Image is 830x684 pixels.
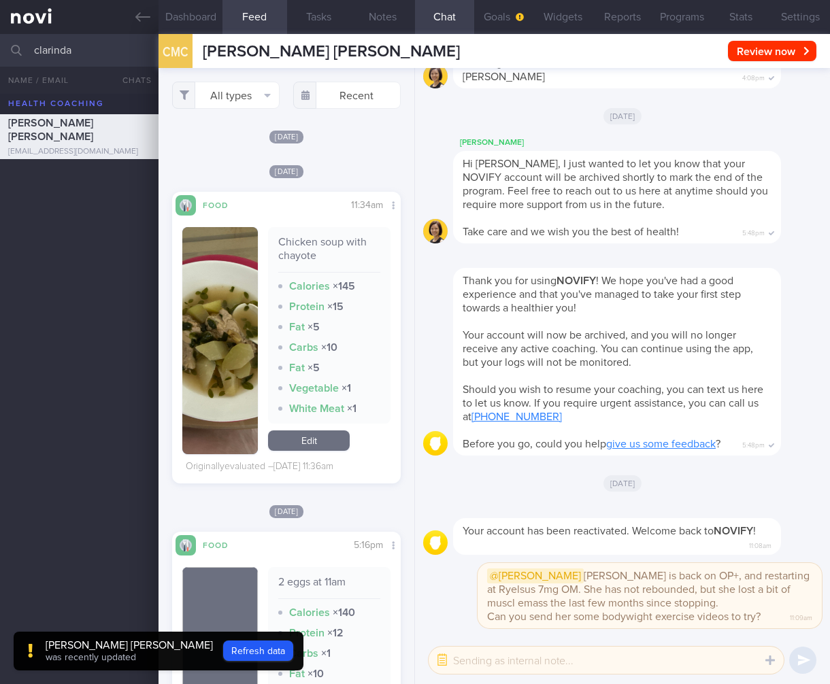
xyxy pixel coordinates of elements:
span: [PERSON_NAME] [463,71,545,82]
div: [EMAIL_ADDRESS][DOMAIN_NAME] [8,147,150,157]
a: [PHONE_NUMBER] [471,411,562,422]
span: 4:08pm [742,70,765,83]
strong: × 5 [308,362,320,373]
span: 11:09am [790,610,812,623]
img: Chicken soup with chayote [182,227,258,454]
strong: White Meat [289,403,344,414]
button: All types [172,82,280,109]
span: Can you send her some bodywight exercise videos to try? [487,611,761,622]
strong: × 10 [308,668,324,679]
span: @[PERSON_NAME] [487,568,584,583]
a: Edit [268,430,350,451]
div: [PERSON_NAME] [PERSON_NAME] [46,638,213,652]
button: Review now [728,41,816,61]
span: [DATE] [269,131,303,143]
span: Thank you for using ! We hope you've had a good experience and that you've managed to take your f... [463,275,741,313]
strong: NOVIFY [557,275,596,286]
span: 5:48pm [742,225,765,238]
span: [DATE] [269,505,303,518]
div: Chicken soup with chayote [278,235,380,273]
span: [PERSON_NAME] is back on OP+, and restarting at Ryelsus 7mg OM. She has not rebounded, but she lo... [487,568,810,609]
strong: × 12 [327,628,344,638]
strong: Calories [289,607,330,618]
span: [DATE] [603,108,642,124]
strong: × 1 [342,383,351,394]
strong: Carbs [289,342,318,353]
strong: × 1 [347,403,356,414]
strong: × 15 [327,301,344,312]
strong: Vegetable [289,383,339,394]
span: 11:34am [351,201,383,210]
div: 2 eggs at 11am [278,575,380,599]
button: Refresh data [223,640,293,661]
span: [DATE] [603,475,642,492]
strong: × 10 [321,342,337,353]
span: was recently updated [46,653,136,662]
strong: × 145 [333,281,355,292]
strong: × 1 [321,648,331,659]
a: give us some feedback [606,439,716,449]
div: Food [196,538,250,550]
div: Food [196,199,250,210]
span: 5:16pm [354,541,383,550]
strong: Fat [289,322,305,332]
strong: Protein [289,301,325,312]
div: Originally evaluated – [DATE] 11:36am [186,461,333,473]
button: Chats [104,67,159,94]
span: Hi [PERSON_NAME], I just wanted to let you know that your NOVIFY account will be archived shortly... [463,158,768,210]
span: [DATE] [269,165,303,178]
strong: NOVIFY [714,526,753,536]
strong: Calories [289,281,330,292]
span: Before you go, could you help ? [463,439,720,449]
span: [PERSON_NAME] [PERSON_NAME] [203,44,460,60]
div: CMC [155,26,196,78]
span: Should you wish to resume your coaching, you can text us here to let us know. If you require urge... [463,384,763,422]
strong: Protein [289,628,325,638]
span: 11:08am [749,538,771,551]
span: Your account has been reactivated. Welcome back to ! [463,526,756,536]
strong: × 5 [308,322,320,332]
span: 5:48pm [742,437,765,450]
span: Best regards, [463,58,525,69]
span: Take care and we wish you the best of health! [463,226,679,237]
strong: Carbs [289,648,318,659]
strong: × 140 [333,607,355,618]
span: [PERSON_NAME] [PERSON_NAME] [8,118,93,142]
span: Your account will now be archived, and you will no longer receive any active coaching. You can co... [463,330,753,368]
div: [PERSON_NAME] [453,135,822,151]
strong: Fat [289,362,305,373]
